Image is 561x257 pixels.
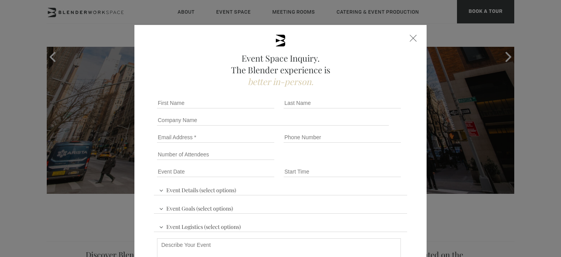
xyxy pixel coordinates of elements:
input: Last Name [284,97,401,108]
input: Start Time [284,166,401,177]
input: Email Address * [157,132,274,143]
span: Event Details (select options) [157,183,238,195]
input: Number of Attendees [157,149,274,160]
input: Phone Number [284,132,401,143]
h2: Event Space Inquiry. The Blender experience is [154,52,407,87]
span: better in-person. [248,76,314,87]
span: Event Logistics (select options) [157,220,243,232]
input: First Name [157,97,274,108]
input: Event Date [157,166,274,177]
input: Company Name [157,115,389,126]
span: Event Goals (select options) [157,202,235,213]
iframe: Chat Widget [522,220,561,257]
